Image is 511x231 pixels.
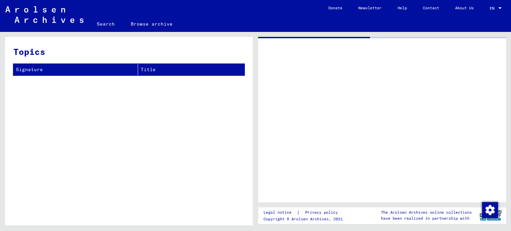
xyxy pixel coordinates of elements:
[482,202,498,218] img: Change consent
[381,209,472,215] p: The Arolsen Archives online collections
[263,209,297,216] a: Legal notice
[478,207,503,224] img: yv_logo.png
[263,216,346,222] p: Copyright © Arolsen Archives, 2021
[300,209,346,216] a: Privacy policy
[5,6,84,23] img: Arolsen_neg.svg
[13,45,244,58] h3: Topics
[263,209,346,216] div: |
[123,16,181,32] a: Browse archive
[490,6,497,11] span: EN
[89,16,123,32] a: Search
[381,215,472,221] p: have been realized in partnership with
[138,64,245,75] th: Title
[13,64,138,75] th: Signature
